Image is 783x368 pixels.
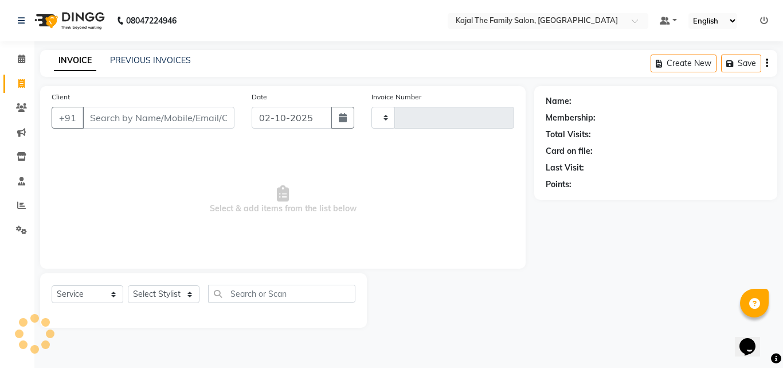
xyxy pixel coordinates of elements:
input: Search or Scan [208,285,355,303]
div: Last Visit: [546,162,584,174]
button: +91 [52,107,84,129]
div: Points: [546,179,571,191]
div: Name: [546,95,571,107]
button: Create New [651,55,717,72]
label: Client [52,92,70,102]
input: Search by Name/Mobile/Email/Code [83,107,234,129]
div: Card on file: [546,145,593,157]
button: Save [721,55,761,72]
b: 08047224946 [126,5,177,37]
div: Total Visits: [546,129,591,141]
img: logo [29,5,108,37]
span: Select & add items from the list below [52,142,514,257]
label: Date [252,92,267,102]
a: PREVIOUS INVOICES [110,55,191,65]
a: INVOICE [54,51,96,71]
iframe: chat widget [735,322,772,357]
label: Invoice Number [371,92,421,102]
div: Membership: [546,112,596,124]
